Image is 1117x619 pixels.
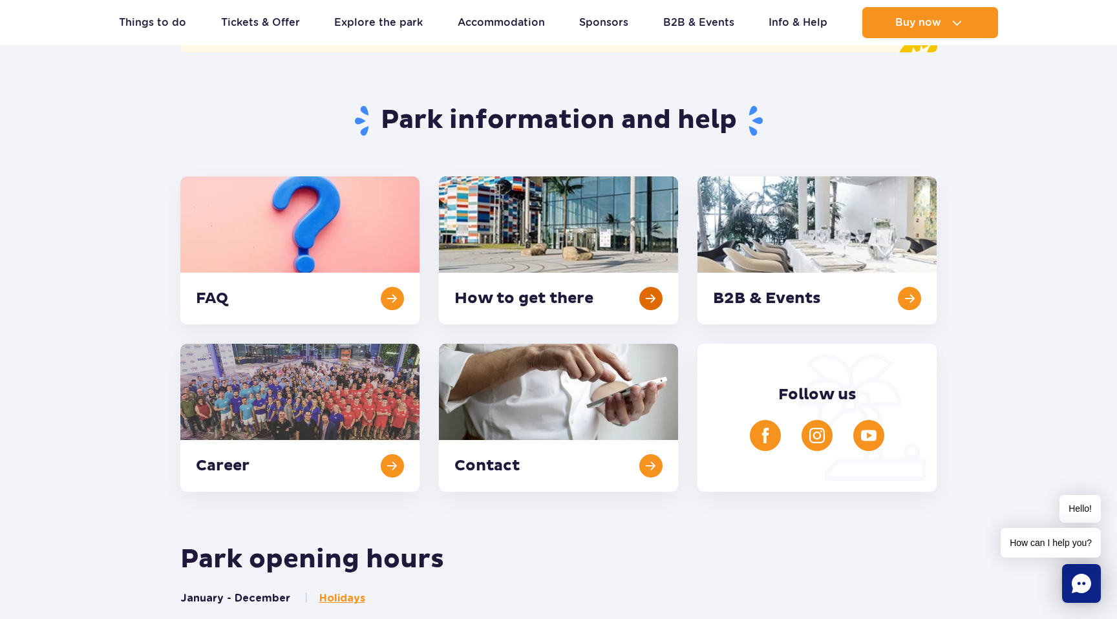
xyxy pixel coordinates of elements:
img: YouTube [861,428,877,443]
a: Info & Help [769,7,827,38]
img: Instagram [809,428,825,443]
h1: Park information and help [180,104,937,138]
div: Chat [1062,564,1101,603]
span: Holidays [319,591,365,605]
button: Buy now [862,7,998,38]
h2: Park opening hours [180,543,937,576]
a: Sponsors [579,7,628,38]
a: B2B & Events [663,7,734,38]
a: Things to do [119,7,186,38]
img: Facebook [758,428,773,443]
a: Explore the park [334,7,423,38]
a: Tickets & Offer [221,7,300,38]
button: January - December [180,591,290,605]
a: Accommodation [458,7,545,38]
span: How can I help you? [1001,528,1101,558]
button: Holidays [304,591,365,605]
span: Hello! [1059,495,1101,523]
span: Buy now [895,17,941,28]
span: Follow us [778,385,856,404]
